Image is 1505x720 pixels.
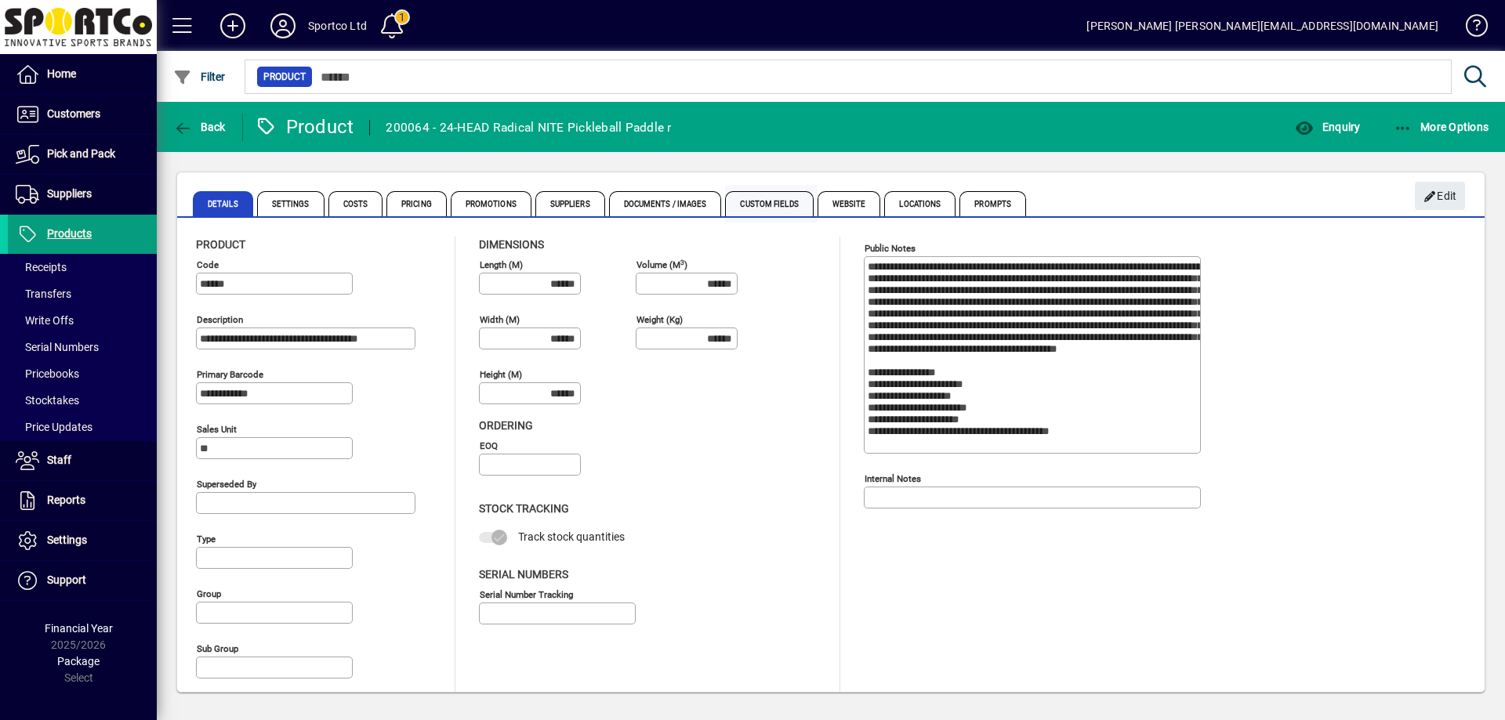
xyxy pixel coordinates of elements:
button: Edit [1415,182,1465,210]
span: Serial Numbers [479,568,568,581]
span: Financial Year [45,622,113,635]
span: Details [193,191,253,216]
a: Home [8,55,157,94]
span: Package [57,655,100,668]
a: Serial Numbers [8,334,157,360]
span: Ordering [479,419,533,432]
span: Pick and Pack [47,147,115,160]
span: Product [263,69,306,85]
span: Receipts [16,261,67,273]
span: Locations [884,191,956,216]
mat-label: Weight (Kg) [636,314,683,325]
mat-label: Length (m) [480,259,523,270]
a: Suppliers [8,175,157,214]
span: Documents / Images [609,191,722,216]
a: Knowledge Base [1454,3,1485,54]
span: Serial Numbers [16,341,99,353]
div: Product [255,114,354,139]
a: Reports [8,481,157,520]
span: Costs [328,191,383,216]
span: Support [47,573,86,586]
mat-label: Superseded by [197,479,256,490]
span: Settings [257,191,325,216]
mat-label: Serial Number tracking [480,588,573,599]
a: Pricebooks [8,360,157,387]
mat-label: Internal Notes [865,473,921,484]
a: Settings [8,521,157,560]
span: Edit [1423,183,1457,209]
mat-label: Sub group [197,643,238,654]
a: Support [8,561,157,600]
span: Prompts [959,191,1026,216]
span: Write Offs [16,314,74,327]
span: Stocktakes [16,394,79,407]
span: Back [173,121,226,133]
span: More Options [1394,121,1489,133]
span: Suppliers [535,191,605,216]
button: Profile [258,12,308,40]
mat-label: EOQ [480,440,498,451]
span: Suppliers [47,187,92,200]
a: Stocktakes [8,387,157,414]
mat-label: Primary barcode [197,369,263,380]
span: Custom Fields [725,191,813,216]
span: Filter [173,71,226,83]
div: 200064 - 24-HEAD Radical NITE Pickleball Paddle r [386,115,671,140]
button: Add [208,12,258,40]
mat-label: Width (m) [480,314,520,325]
mat-label: Volume (m ) [636,259,687,270]
span: Customers [47,107,100,120]
span: Dimensions [479,238,544,251]
a: Write Offs [8,307,157,334]
span: Staff [47,454,71,466]
div: Sportco Ltd [308,13,367,38]
button: Filter [169,63,230,91]
mat-label: Sales unit [197,424,237,435]
span: Website [818,191,881,216]
sup: 3 [680,258,684,266]
button: Back [169,113,230,141]
mat-label: Type [197,534,216,545]
a: Staff [8,441,157,480]
span: Enquiry [1295,121,1360,133]
span: Track stock quantities [518,530,625,543]
button: More Options [1390,113,1493,141]
span: Pricing [386,191,447,216]
mat-label: Code [197,259,219,270]
span: Reports [47,494,85,506]
div: [PERSON_NAME] [PERSON_NAME][EMAIL_ADDRESS][DOMAIN_NAME] [1086,13,1438,38]
a: Receipts [8,254,157,280]
mat-label: Description [197,314,243,325]
span: Price Updates [16,421,92,433]
app-page-header-button: Back [157,113,243,141]
a: Price Updates [8,414,157,440]
button: Enquiry [1291,113,1364,141]
span: Products [47,227,92,240]
a: Pick and Pack [8,135,157,174]
a: Customers [8,95,157,134]
span: Promotions [451,191,531,216]
mat-label: Group [197,588,221,599]
span: Home [47,67,76,80]
span: Stock Tracking [479,502,569,515]
a: Transfers [8,280,157,307]
span: Settings [47,534,87,546]
span: Transfers [16,288,71,300]
mat-label: Public Notes [865,243,916,254]
span: Pricebooks [16,367,79,380]
span: Product [196,238,245,251]
mat-label: Height (m) [480,369,522,380]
